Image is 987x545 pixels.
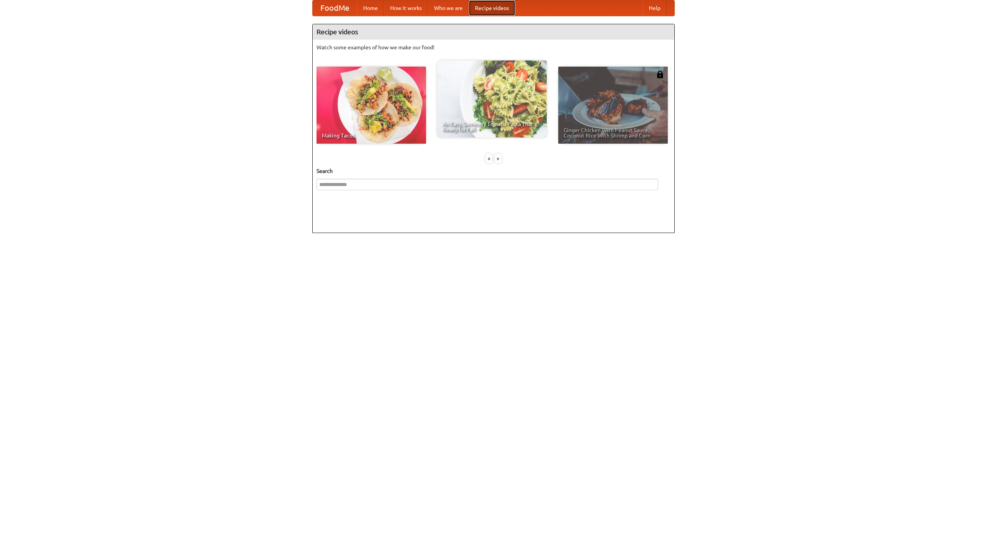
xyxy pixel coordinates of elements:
h5: Search [317,167,670,175]
a: Home [357,0,384,16]
a: Who we are [428,0,469,16]
div: « [485,154,492,163]
p: Watch some examples of how we make our food! [317,44,670,51]
a: An Easy, Summery Tomato Pasta That's Ready for Fall [437,60,547,138]
div: » [495,154,502,163]
h4: Recipe videos [313,24,674,40]
a: FoodMe [313,0,357,16]
a: Help [643,0,667,16]
a: Making Tacos [317,67,426,144]
span: Making Tacos [322,133,421,138]
span: An Easy, Summery Tomato Pasta That's Ready for Fall [443,121,541,132]
a: Recipe videos [469,0,515,16]
img: 483408.png [656,70,664,78]
a: How it works [384,0,428,16]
